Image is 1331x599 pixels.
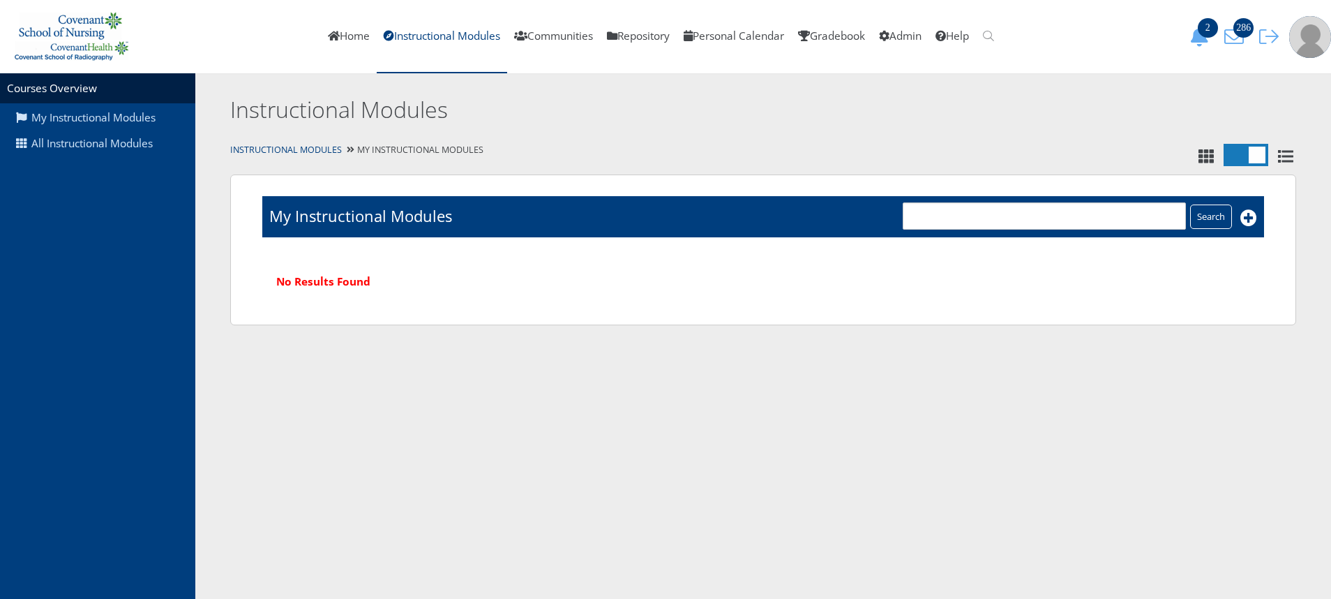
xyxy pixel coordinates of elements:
span: 286 [1233,18,1254,38]
i: List [1275,149,1296,164]
div: My Instructional Modules [195,140,1331,161]
a: 286 [1219,29,1254,43]
i: Tile [1196,149,1217,164]
img: user-profile-default-picture.png [1289,16,1331,58]
span: 2 [1198,18,1218,38]
a: 2 [1185,29,1219,43]
button: 286 [1219,27,1254,47]
div: No Results Found [262,260,1264,304]
input: Search [1190,205,1232,229]
a: Instructional Modules [230,144,342,156]
button: 2 [1185,27,1219,47]
h2: Instructional Modules [230,94,1056,126]
i: Add New [1240,209,1257,226]
h1: My Instructional Modules [269,205,452,227]
a: Courses Overview [7,81,97,96]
